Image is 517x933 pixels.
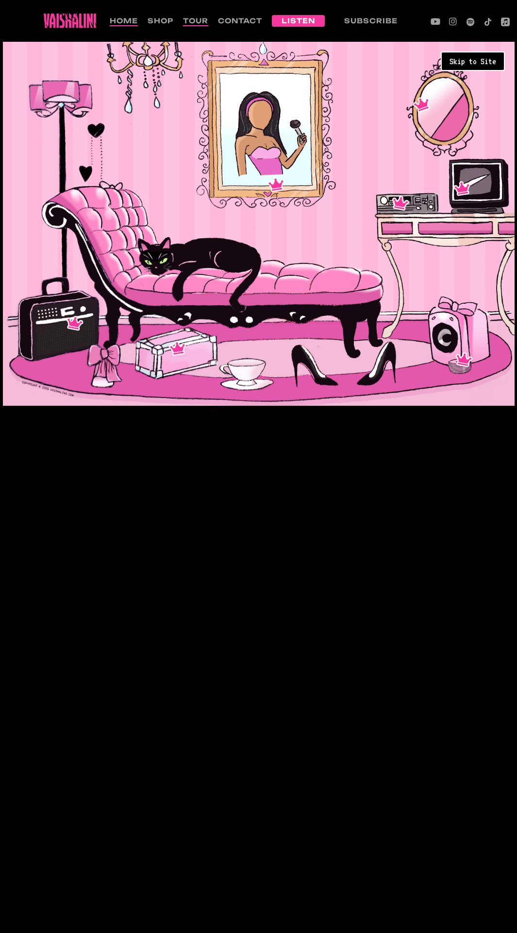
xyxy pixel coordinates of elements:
[388,192,412,213] img: music-star
[272,17,325,25] a: listen
[148,17,173,25] a: shop
[344,17,398,25] span: Subscribe
[282,17,315,25] span: listen
[266,176,286,194] img: about-star
[44,14,96,28] img: Vaishalini
[411,94,434,115] img: mirror-star
[452,349,475,370] img: merch-star
[218,17,262,25] a: contact
[110,17,138,25] a: home
[63,312,86,333] img: concerts-star
[167,340,188,358] img: royalty-star
[452,179,473,198] img: videos-star
[183,17,208,25] a: tour
[441,52,505,71] button: Skip to Site
[334,17,407,25] a: Subscribe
